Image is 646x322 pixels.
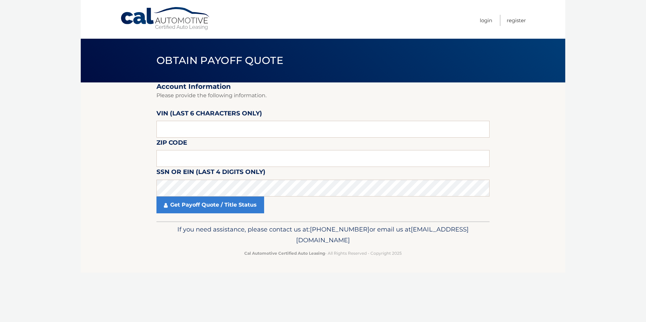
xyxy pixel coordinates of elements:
p: If you need assistance, please contact us at: or email us at [161,224,485,246]
strong: Cal Automotive Certified Auto Leasing [244,251,325,256]
a: Get Payoff Quote / Title Status [156,196,264,213]
a: Login [480,15,492,26]
p: - All Rights Reserved - Copyright 2025 [161,250,485,257]
a: Cal Automotive [120,7,211,31]
label: SSN or EIN (last 4 digits only) [156,167,265,179]
span: Obtain Payoff Quote [156,54,283,67]
label: VIN (last 6 characters only) [156,108,262,121]
span: [PHONE_NUMBER] [310,225,369,233]
label: Zip Code [156,138,187,150]
a: Register [507,15,526,26]
p: Please provide the following information. [156,91,490,100]
h2: Account Information [156,82,490,91]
